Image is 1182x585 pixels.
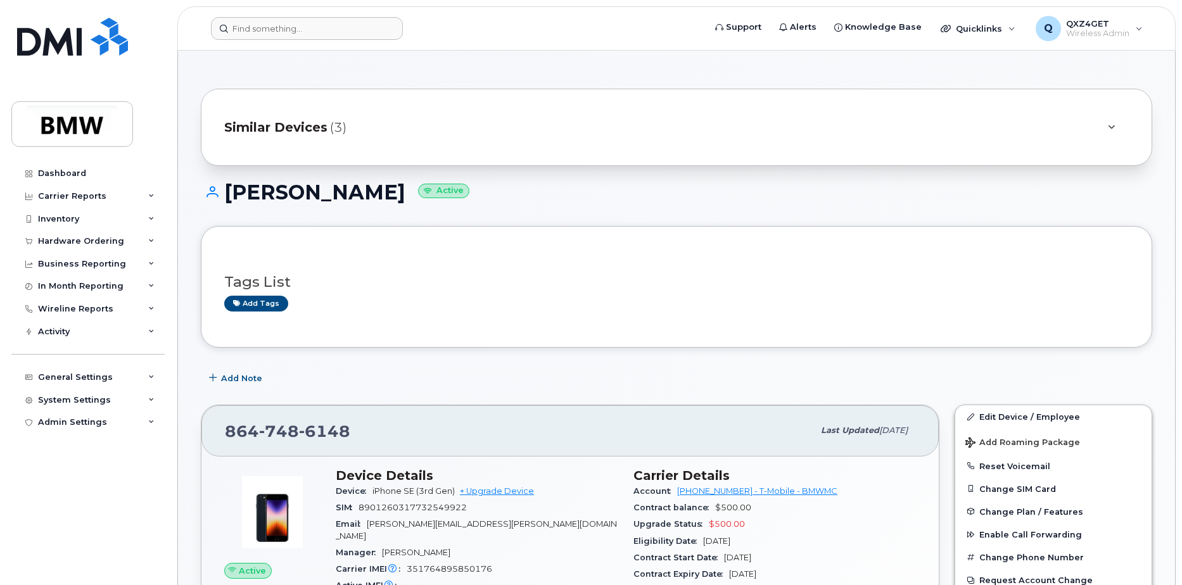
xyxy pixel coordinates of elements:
button: Add Roaming Package [955,429,1152,455]
span: [PERSON_NAME][EMAIL_ADDRESS][PERSON_NAME][DOMAIN_NAME] [336,519,617,540]
span: $500.00 [715,503,751,512]
span: Last updated [821,425,879,435]
span: [DATE] [729,569,756,579]
button: Change Plan / Features [955,500,1152,523]
span: Upgrade Status [633,519,709,529]
span: Contract balance [633,503,715,512]
span: Active [239,565,266,577]
a: Add tags [224,296,288,311]
span: Add Roaming Package [965,437,1080,450]
span: (3) [330,118,346,137]
span: Email [336,519,367,529]
span: Similar Devices [224,118,327,137]
span: SIM [336,503,359,512]
a: + Upgrade Device [460,486,534,496]
span: 8901260317732549922 [359,503,467,512]
span: Contract Expiry Date [633,569,729,579]
span: Eligibility Date [633,536,703,546]
span: Enable Call Forwarding [979,530,1082,539]
span: 6148 [299,422,350,441]
span: iPhone SE (3rd Gen) [372,486,455,496]
span: [DATE] [703,536,730,546]
span: [PERSON_NAME] [382,548,450,557]
button: Reset Voicemail [955,455,1152,477]
span: Contract Start Date [633,553,724,562]
span: [DATE] [879,425,908,435]
button: Add Note [201,367,273,389]
span: Account [633,486,677,496]
button: Enable Call Forwarding [955,523,1152,546]
h3: Device Details [336,468,618,483]
span: 864 [225,422,350,441]
h1: [PERSON_NAME] [201,181,1152,203]
img: image20231002-3703462-1angbar.jpeg [234,474,310,550]
span: Manager [336,548,382,557]
a: Edit Device / Employee [955,405,1152,428]
small: Active [418,184,469,198]
h3: Tags List [224,274,1129,290]
span: [DATE] [724,553,751,562]
button: Change SIM Card [955,477,1152,500]
span: 351764895850176 [407,564,492,574]
button: Change Phone Number [955,546,1152,569]
a: [PHONE_NUMBER] - T-Mobile - BMWMC [677,486,837,496]
span: $500.00 [709,519,745,529]
span: 748 [259,422,299,441]
span: Device [336,486,372,496]
span: Change Plan / Features [979,506,1083,516]
span: Carrier IMEI [336,564,407,574]
iframe: Messenger Launcher [1127,530,1172,576]
h3: Carrier Details [633,468,916,483]
span: Add Note [221,372,262,384]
